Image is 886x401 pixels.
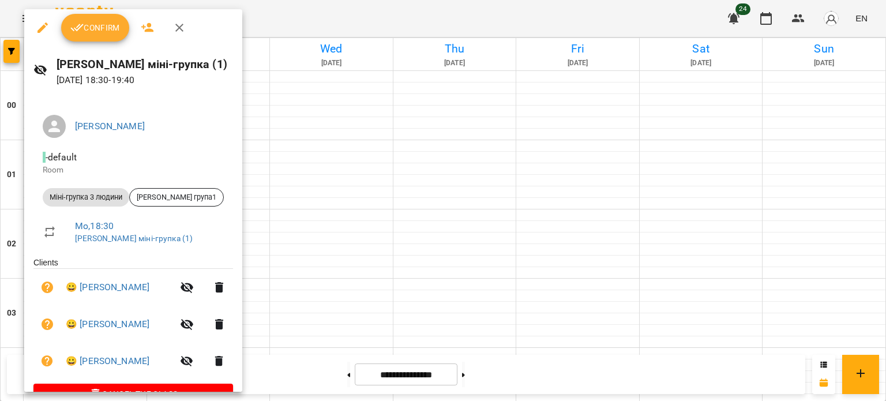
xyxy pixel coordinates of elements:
[130,192,223,203] span: [PERSON_NAME] група1
[33,347,61,375] button: Unpaid. Bill the attendance?
[57,55,233,73] h6: [PERSON_NAME] міні-групка (1)
[43,164,224,176] p: Room
[66,354,149,368] a: 😀 [PERSON_NAME]
[66,280,149,294] a: 😀 [PERSON_NAME]
[43,387,224,401] span: Cancel the class
[61,14,129,42] button: Confirm
[129,188,224,207] div: [PERSON_NAME] група1
[43,192,129,203] span: Міні-групка 3 людини
[66,317,149,331] a: 😀 [PERSON_NAME]
[33,310,61,338] button: Unpaid. Bill the attendance?
[70,21,120,35] span: Confirm
[57,73,233,87] p: [DATE] 18:30 - 19:40
[33,257,233,384] ul: Clients
[75,234,193,243] a: [PERSON_NAME] міні-групка (1)
[75,121,145,132] a: [PERSON_NAME]
[43,152,79,163] span: - default
[33,273,61,301] button: Unpaid. Bill the attendance?
[75,220,114,231] a: Mo , 18:30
